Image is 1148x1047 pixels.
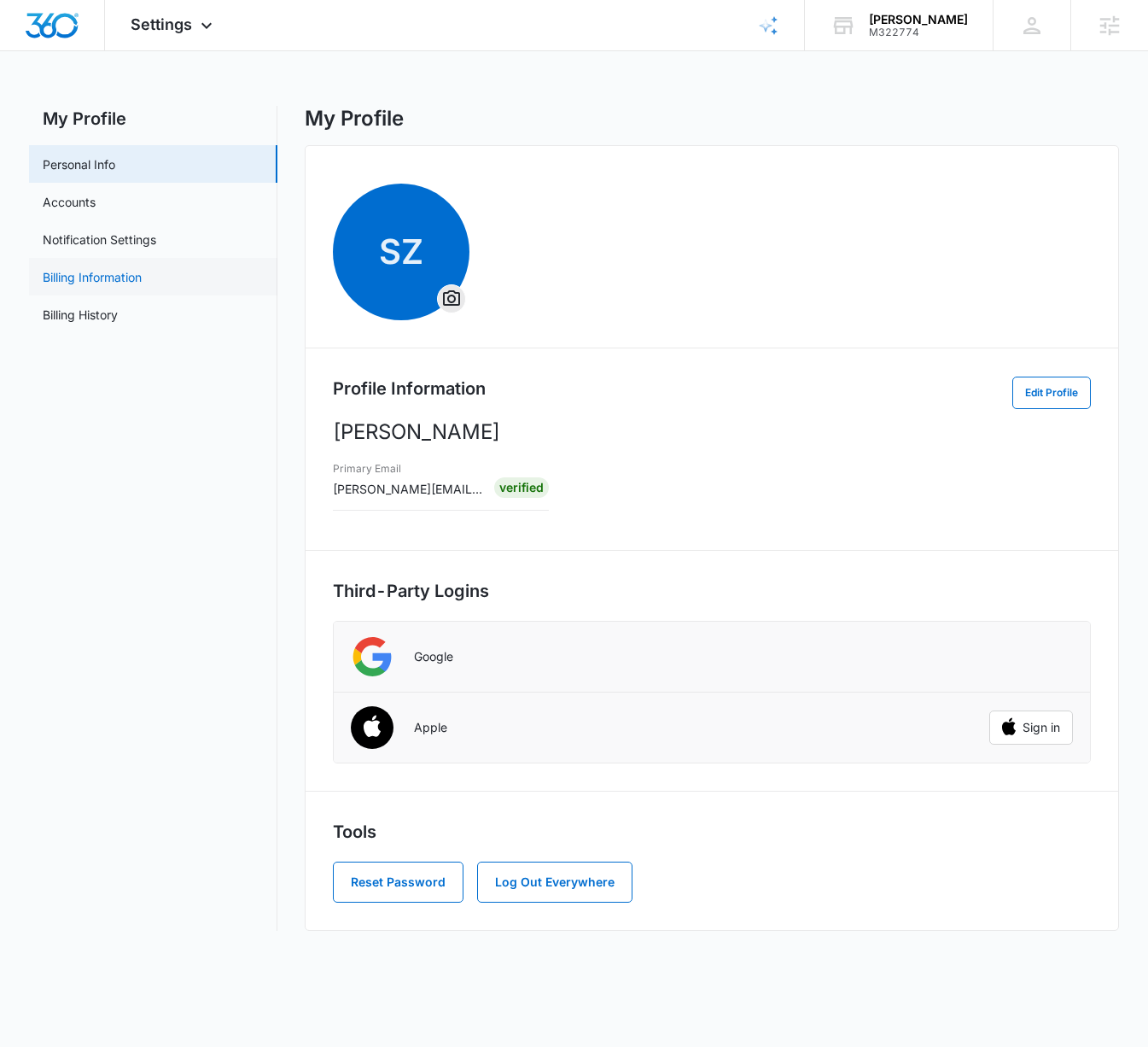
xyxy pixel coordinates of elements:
div: account id [869,26,968,38]
button: Log Out Everywhere [477,862,632,903]
button: Overflow Menu [438,285,465,313]
img: Apple [340,697,404,761]
h2: Profile Information [333,376,486,401]
h2: Third-Party Logins [333,578,1092,604]
span: SZOverflow Menu [333,184,469,320]
h3: Primary Email [333,461,483,477]
span: [PERSON_NAME][EMAIL_ADDRESS][DOMAIN_NAME] [333,482,637,496]
a: Billing Information [43,268,142,286]
h2: My Profile [29,106,277,132]
span: SZ [333,184,469,320]
a: Personal Info [43,155,115,173]
button: Reset Password [333,862,463,903]
a: Notification Settings [43,231,156,249]
a: Billing History [43,306,118,324]
h1: My Profile [305,106,404,132]
h2: Tools [333,819,1092,845]
iframe: Sign in with Google Button [981,638,1081,676]
img: Google [351,635,393,678]
div: account name [869,13,968,26]
div: Verified [494,477,549,498]
a: Accounts [43,193,96,211]
button: Edit Profile [1012,377,1091,409]
button: Sign in [989,711,1073,745]
span: Settings [131,15,192,33]
p: Google [414,649,453,664]
p: [PERSON_NAME] [333,417,1092,447]
p: Apple [414,720,447,735]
